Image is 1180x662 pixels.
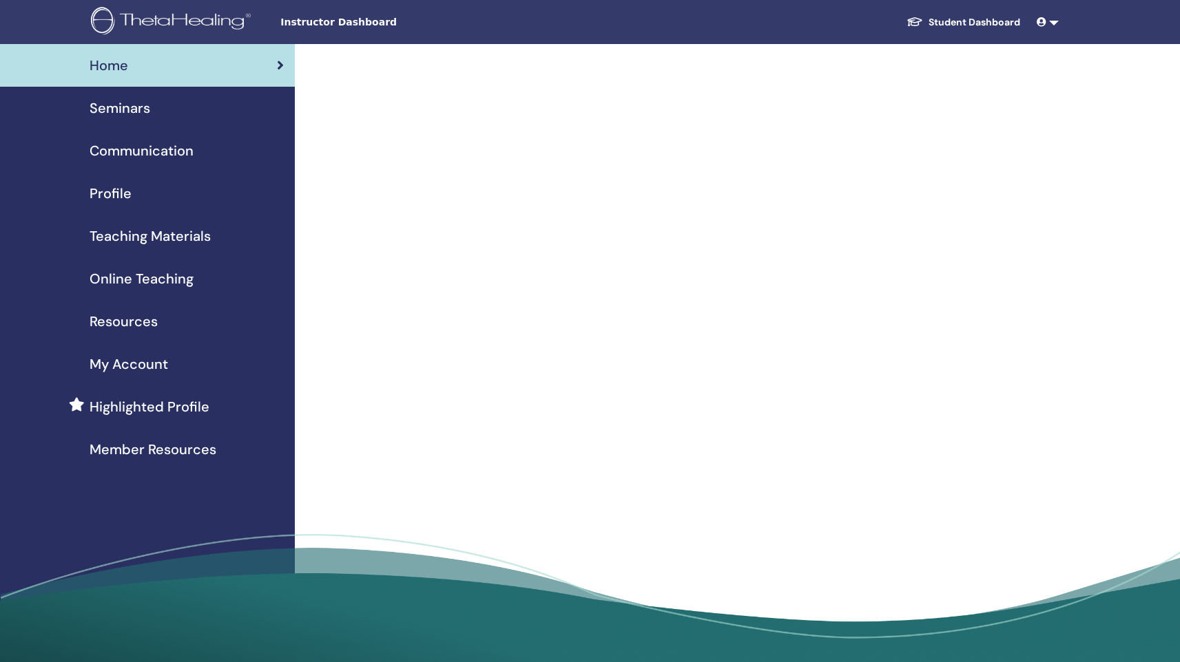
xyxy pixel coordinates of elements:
img: logo.png [91,7,256,38]
span: Highlighted Profile [90,396,209,417]
a: Student Dashboard [896,10,1031,35]
span: Member Resources [90,439,216,460]
span: Communication [90,140,194,161]
span: My Account [90,354,168,374]
span: Home [90,55,128,76]
span: Profile [90,183,132,204]
img: graduation-cap-white.svg [907,16,923,28]
span: Seminars [90,98,150,118]
span: Teaching Materials [90,226,211,246]
span: Resources [90,311,158,332]
span: Online Teaching [90,268,194,289]
span: Instructor Dashboard [280,15,487,30]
